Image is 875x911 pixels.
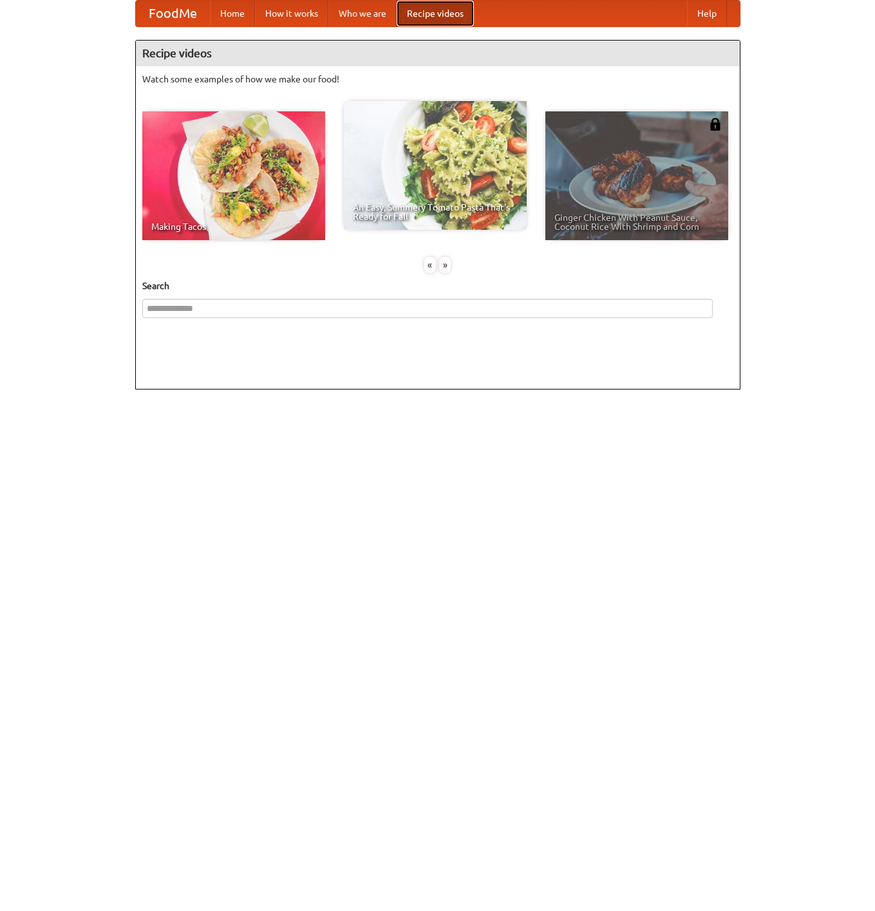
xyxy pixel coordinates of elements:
img: 483408.png [709,118,722,131]
a: An Easy, Summery Tomato Pasta That's Ready for Fall [344,101,527,230]
a: Who we are [328,1,397,26]
div: « [424,257,436,273]
a: Recipe videos [397,1,474,26]
span: An Easy, Summery Tomato Pasta That's Ready for Fall [353,203,518,221]
a: FoodMe [136,1,210,26]
div: » [439,257,451,273]
a: How it works [255,1,328,26]
a: Help [687,1,727,26]
a: Making Tacos [142,111,325,240]
p: Watch some examples of how we make our food! [142,73,733,86]
h4: Recipe videos [136,41,740,66]
a: Home [210,1,255,26]
h5: Search [142,279,733,292]
span: Making Tacos [151,222,316,231]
